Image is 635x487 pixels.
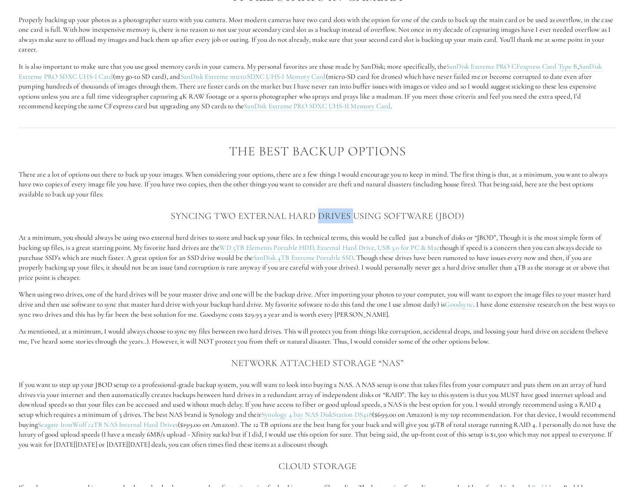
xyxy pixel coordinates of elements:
[19,62,616,111] p: It is also important to make sure that you use good memory cards in your camera. My personal favo...
[38,420,178,429] a: Seagate IronWolf 12TB NAS Internal Hard Drives
[19,15,616,55] p: Properly backing up your photos as a photographer starts with you camera. Most modern cameras hav...
[180,72,326,81] a: SanDisk Extreme microSDXC UHS-I Memory Card
[19,289,616,319] p: When using two drives, one of the hard drives will be your master drive and one will be the backu...
[253,253,353,263] a: SanDisk 4TB Extreme Portable SSD
[19,356,616,370] h3: Network Attached Storage “NAS”
[19,144,616,159] h2: The Best Backup Options
[19,380,616,449] p: If you want to step up your JBOD setup to a professional-grade backup system, you will want to lo...
[446,62,578,71] a: SanDisk Extreme PRO CFexpress Card Type B
[19,170,616,199] p: There are a lot of options out there to back up your images. When considering your options, there...
[19,208,616,223] h3: Syncing two external hard drives using software (JBOD)
[19,459,616,474] h3: Cloud Storage
[445,300,473,309] a: Goodsync
[19,233,616,282] p: At a minimum, you should always be using two external hard drives to store and back up your files...
[244,102,390,111] a: SanDisk Extreme PRO SDXC UHS-II Memory Card
[261,410,372,419] a: Synology 4 bay NAS DiskStation DS418
[219,243,440,252] a: WD 5TB Elements Portable HDD, External Hard Drive, USB 3.0 for PC & Mac
[19,326,616,346] p: As mentioned, at a minimum, I would always choose to sync my files between two hard drives. This ...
